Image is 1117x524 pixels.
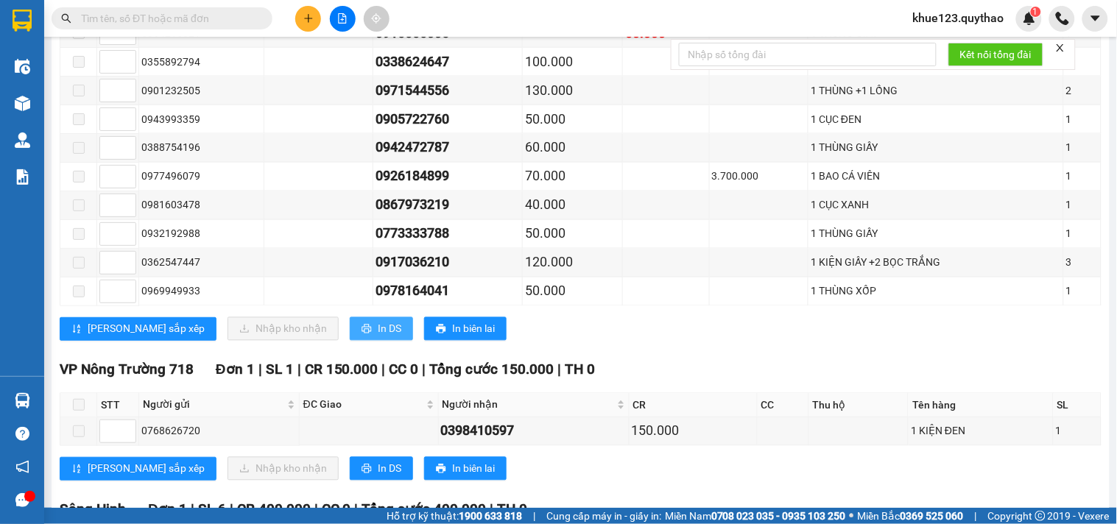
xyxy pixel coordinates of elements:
[376,138,520,158] div: 0942472787
[141,140,261,156] div: 0388754196
[148,501,187,518] span: Đơn 1
[371,13,381,24] span: aim
[378,461,401,477] span: In DS
[15,460,29,474] span: notification
[546,508,661,524] span: Cung cấp máy in - giấy in:
[436,464,446,475] span: printer
[858,508,964,524] span: Miền Bắc
[237,501,311,518] span: CR 400.000
[525,281,620,302] div: 50.000
[141,82,261,99] div: 0901232505
[314,501,318,518] span: |
[376,109,520,130] div: 0905722760
[558,361,562,378] span: |
[811,255,1061,271] div: 1 KIỆN GIẤY +2 BỌC TRẮNG
[909,393,1053,417] th: Tên hàng
[15,427,29,441] span: question-circle
[337,13,348,24] span: file-add
[525,109,620,130] div: 50.000
[81,10,255,26] input: Tìm tên, số ĐT hoặc mã đơn
[525,138,620,158] div: 60.000
[60,317,216,341] button: sort-ascending[PERSON_NAME] sắp xếp
[258,361,262,378] span: |
[1035,511,1046,521] span: copyright
[811,140,1061,156] div: 1 THÙNG GIẤY
[1056,12,1069,25] img: phone-icon
[1066,197,1099,213] div: 1
[230,501,233,518] span: |
[1066,255,1099,271] div: 3
[1066,111,1099,127] div: 1
[630,393,758,417] th: CR
[1054,393,1102,417] th: SL
[191,501,194,518] span: |
[141,54,261,70] div: 0355892794
[525,224,620,244] div: 50.000
[362,324,372,336] span: printer
[850,513,854,519] span: ⚪️
[13,10,32,32] img: logo-vxr
[350,317,413,341] button: printerIn DS
[1066,283,1099,300] div: 1
[809,393,909,417] th: Thu hộ
[60,361,194,378] span: VP Nông Trường 718
[960,46,1032,63] span: Kết nối tổng đài
[266,361,294,378] span: SL 1
[441,421,627,442] div: 0398410597
[141,111,261,127] div: 0943993359
[15,393,30,408] img: warehouse-icon
[387,508,522,524] span: Hỗ trợ kỹ thuật:
[1023,12,1036,25] img: icon-new-feature
[141,226,261,242] div: 0932192988
[71,324,82,336] span: sort-ascending
[1089,12,1102,25] span: caret-down
[97,393,139,417] th: STT
[1031,7,1041,17] sup: 1
[525,166,620,187] div: 70.000
[1066,169,1099,185] div: 1
[632,421,755,442] div: 150.000
[811,111,1061,127] div: 1 CỤC ĐEN
[376,281,520,302] div: 0978164041
[711,510,846,522] strong: 0708 023 035 - 0935 103 250
[295,6,321,32] button: plus
[378,321,401,337] span: In DS
[1066,140,1099,156] div: 1
[330,6,356,32] button: file-add
[436,324,446,336] span: printer
[901,9,1016,27] span: khue123.quythao
[60,457,216,481] button: sort-ascending[PERSON_NAME] sắp xếp
[376,252,520,273] div: 0917036210
[143,397,284,413] span: Người gửi
[362,464,372,475] span: printer
[1055,43,1065,53] span: close
[141,197,261,213] div: 0981603478
[452,461,495,477] span: In biên lai
[424,457,507,481] button: printerIn biên lai
[141,169,261,185] div: 0977496079
[901,510,964,522] strong: 0369 525 060
[712,169,806,185] div: 3.700.000
[362,501,487,518] span: Tổng cước 400.000
[376,80,520,101] div: 0971544556
[141,423,297,439] div: 0768626720
[376,52,520,72] div: 0338624647
[228,317,339,341] button: downloadNhập kho nhận
[811,226,1061,242] div: 1 THÙNG GIẤY
[1056,423,1099,439] div: 1
[424,317,507,341] button: printerIn biên lai
[60,501,126,518] span: Sông Hinh
[15,169,30,185] img: solution-icon
[665,508,846,524] span: Miền Nam
[452,321,495,337] span: In biên lai
[911,423,1050,439] div: 1 KIỆN ĐEN
[811,82,1061,99] div: 1 THÙNG +1 LỒNG
[1066,54,1099,70] div: 2
[443,397,614,413] span: Người nhận
[297,361,301,378] span: |
[811,197,1061,213] div: 1 CỤC XANH
[305,361,378,378] span: CR 150.000
[811,169,1061,185] div: 1 BAO CÁ VIÊN
[322,501,351,518] span: CC 0
[141,255,261,271] div: 0362547447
